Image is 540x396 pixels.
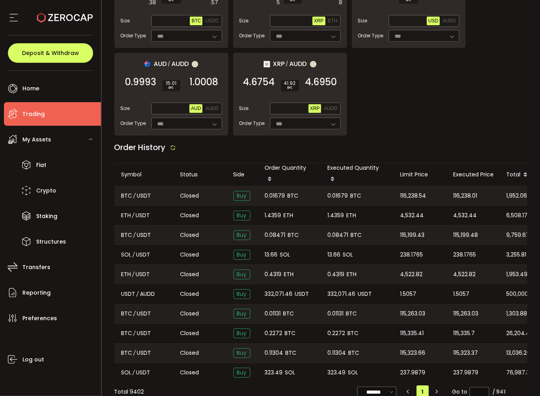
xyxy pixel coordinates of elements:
div: Limit Price [394,170,447,179]
div: Symbol [115,170,174,179]
span: Crypto [36,185,56,196]
em: / [134,348,136,357]
iframe: Chat Widget [501,358,540,396]
span: 13.66 [328,250,341,259]
span: SOL [121,368,132,377]
span: Deposit & Withdraw [22,50,79,56]
span: USDT [137,191,151,200]
em: / [168,60,170,68]
span: BTC [288,231,299,240]
span: 116,238.01 [454,191,478,200]
span: 1.4359 [328,211,344,220]
em: / [134,191,136,200]
span: Closed [180,231,199,239]
span: BTC [286,348,297,357]
span: BTC [121,191,132,200]
button: AUD [189,104,202,113]
span: XRP [273,59,285,69]
span: Buy [233,269,250,279]
span: Order Type [239,120,265,127]
span: Structures [36,236,66,247]
span: Closed [180,290,199,298]
span: AUDD [205,106,219,111]
span: 0.01131 [328,309,344,318]
span: 0.08471 [265,231,286,240]
span: Buy [233,191,250,201]
div: Status [174,170,227,179]
span: BTC [121,348,132,357]
img: zuPXiwguUFiBOIQyqLOiXsnnNitlx7q4LCwEbLHADjIpTka+Lip0HH8D0VTrd02z+wEAAAAASUVORK5CYII= [310,61,316,67]
span: 1,952.06 [507,191,527,200]
em: / [137,290,139,299]
span: SOL [280,250,290,259]
span: ETH [121,211,131,220]
span: BTC [285,329,296,338]
span: 237.9879 [400,368,426,377]
span: 4,532.44 [400,211,424,220]
button: XRP [309,104,321,113]
span: 323.49 [328,368,346,377]
span: AUD [154,59,167,69]
em: / [134,231,136,240]
span: BTC [349,348,360,357]
span: SOL [285,368,296,377]
span: 238.1765 [400,250,423,259]
span: USDT [137,348,151,357]
button: XRP [312,16,325,25]
span: 1.0008 [190,78,219,86]
span: Buy [233,250,250,260]
span: Size [239,105,249,112]
span: SOL [343,250,353,259]
span: AUDD [171,59,189,69]
span: 1.4359 [265,211,281,220]
span: Fiat [36,159,46,171]
button: USD [427,16,440,25]
span: 4,522.82 [454,270,476,279]
span: AUD [191,106,201,111]
span: USDT [137,309,151,318]
span: 0.08471 [328,231,349,240]
span: ETH [347,270,357,279]
span: Closed [180,368,199,377]
em: / [134,329,136,338]
span: BTC [348,329,359,338]
span: Preferences [22,313,57,324]
span: Reporting [22,287,51,299]
span: BTC [351,231,362,240]
span: Order History [114,142,166,153]
span: USDT [358,290,372,299]
em: / [132,270,135,279]
span: Staking [36,211,57,222]
span: 1.5057 [400,290,417,299]
div: Side [227,170,259,179]
span: Order Type [239,32,265,39]
span: 6,508.17 [507,211,528,220]
span: 332,071.46 [328,290,356,299]
span: ETH [328,18,338,24]
span: ETH [347,211,356,220]
span: 15.01 [165,81,177,86]
span: BTC [283,309,294,318]
span: AUDD [324,106,337,111]
span: Closed [180,349,199,357]
span: 13.66 [265,250,278,259]
span: 115,263.03 [400,309,426,318]
span: ETH [284,270,294,279]
span: SOL [121,250,132,259]
span: Size [121,105,130,112]
span: USDT [121,290,136,299]
span: 0.2272 [328,329,345,338]
span: 1,303.88 [507,309,527,318]
em: / [132,211,135,220]
span: 115,199.43 [400,231,425,240]
span: 115,335.7 [454,329,475,338]
span: Transfers [22,262,50,273]
span: Log out [22,354,44,365]
span: Buy [233,309,250,319]
span: AUDD [140,290,155,299]
button: Deposit & Withdraw [8,43,93,63]
span: Buy [233,348,250,358]
span: Order Type [121,32,146,39]
span: XRP [310,106,320,111]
